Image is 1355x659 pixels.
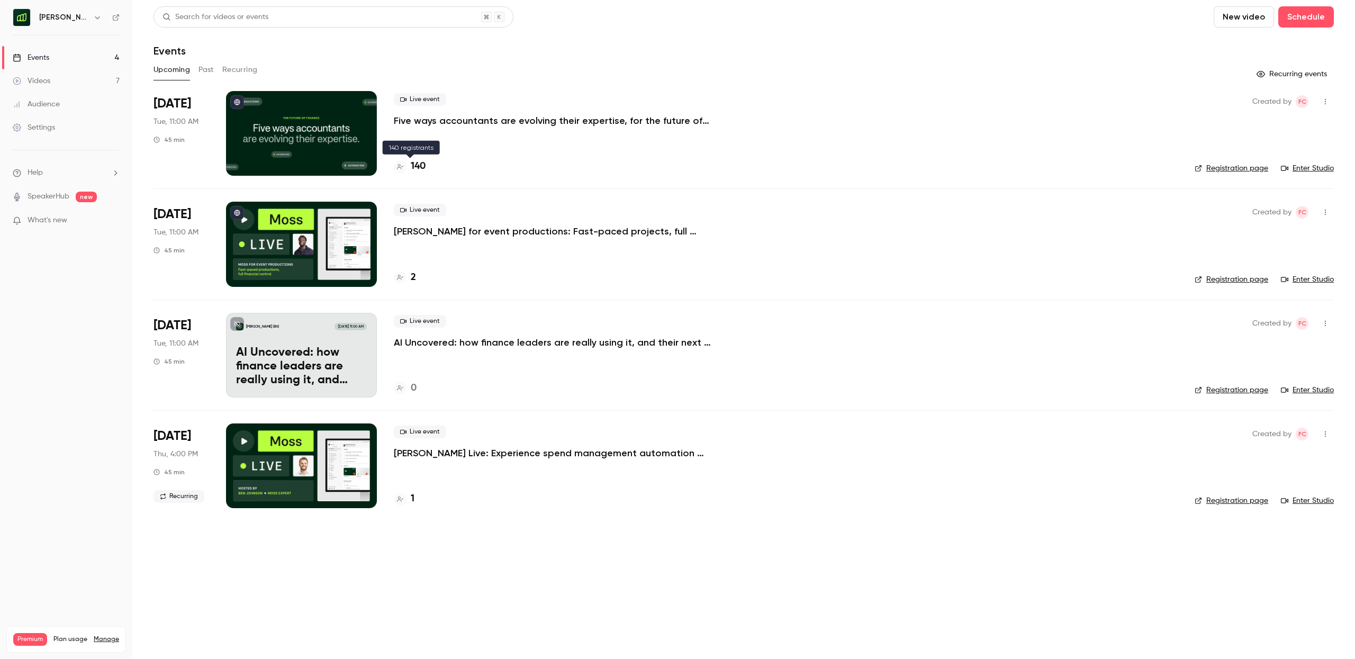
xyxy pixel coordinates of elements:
span: Created by [1252,95,1291,108]
button: Recurring [222,61,258,78]
div: Settings [13,122,55,133]
div: 45 min [153,246,185,255]
a: Registration page [1195,385,1268,395]
span: Plan usage [53,635,87,644]
span: [DATE] [153,317,191,334]
img: Moss (EN) [13,9,30,26]
span: Tue, 11:00 AM [153,116,198,127]
a: [PERSON_NAME] for event productions: Fast-paced projects, full financial control [394,225,711,238]
span: FC [1298,428,1306,440]
div: Videos [13,76,50,86]
button: Recurring events [1252,66,1334,83]
p: [PERSON_NAME] (EN) [246,324,279,329]
a: 0 [394,381,417,395]
span: Created by [1252,206,1291,219]
h4: 1 [411,492,414,506]
span: [DATE] [153,206,191,223]
a: Registration page [1195,163,1268,174]
div: Audience [13,99,60,110]
a: AI Uncovered: how finance leaders are really using it, and their next big bets [394,336,711,349]
span: new [76,192,97,202]
div: Oct 28 Tue, 11:00 AM (Europe/Berlin) [153,202,209,286]
span: [DATE] 11:00 AM [335,323,366,330]
span: Tue, 11:00 AM [153,227,198,238]
button: Upcoming [153,61,190,78]
span: FC [1298,95,1306,108]
span: Recurring [153,490,204,503]
div: 45 min [153,357,185,366]
span: [DATE] [153,428,191,445]
div: Nov 4 Tue, 11:00 AM (Europe/Berlin) [153,313,209,398]
span: Premium [13,633,47,646]
a: Enter Studio [1281,495,1334,506]
div: Events [13,52,49,63]
a: Manage [94,635,119,644]
h4: 140 [411,159,426,174]
span: Thu, 4:00 PM [153,449,198,459]
span: FC [1298,317,1306,330]
span: Felicity Cator [1296,95,1308,108]
a: Five ways accountants are evolving their expertise, for the future of finance [394,114,711,127]
button: New video [1214,6,1274,28]
div: 45 min [153,468,185,476]
span: Live event [394,426,446,438]
span: Live event [394,204,446,216]
span: Felicity Cator [1296,317,1308,330]
a: Registration page [1195,495,1268,506]
a: Enter Studio [1281,163,1334,174]
h6: [PERSON_NAME] (EN) [39,12,89,23]
a: [PERSON_NAME] Live: Experience spend management automation with [PERSON_NAME] [394,447,711,459]
div: Nov 6 Thu, 3:00 PM (Europe/London) [153,423,209,508]
button: Schedule [1278,6,1334,28]
span: Felicity Cator [1296,428,1308,440]
p: AI Uncovered: how finance leaders are really using it, and their next big bets [236,346,367,387]
span: [DATE] [153,95,191,112]
div: Oct 14 Tue, 11:00 AM (Europe/Berlin) [153,91,209,176]
a: 2 [394,270,416,285]
a: 1 [394,492,414,506]
span: Created by [1252,317,1291,330]
a: Enter Studio [1281,385,1334,395]
span: Tue, 11:00 AM [153,338,198,349]
div: 45 min [153,136,185,144]
a: Enter Studio [1281,274,1334,285]
a: SpeakerHub [28,191,69,202]
span: What's new [28,215,67,226]
a: Registration page [1195,274,1268,285]
div: Search for videos or events [162,12,268,23]
a: AI Uncovered: how finance leaders are really using it, and their next big bets[PERSON_NAME] (EN)[... [226,313,377,398]
h4: 2 [411,270,416,285]
span: Created by [1252,428,1291,440]
h4: 0 [411,381,417,395]
a: 140 [394,159,426,174]
li: help-dropdown-opener [13,167,120,178]
span: FC [1298,206,1306,219]
iframe: Noticeable Trigger [107,216,120,225]
h1: Events [153,44,186,57]
span: Live event [394,93,446,106]
span: Help [28,167,43,178]
button: Past [198,61,214,78]
span: Live event [394,315,446,328]
span: Felicity Cator [1296,206,1308,219]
